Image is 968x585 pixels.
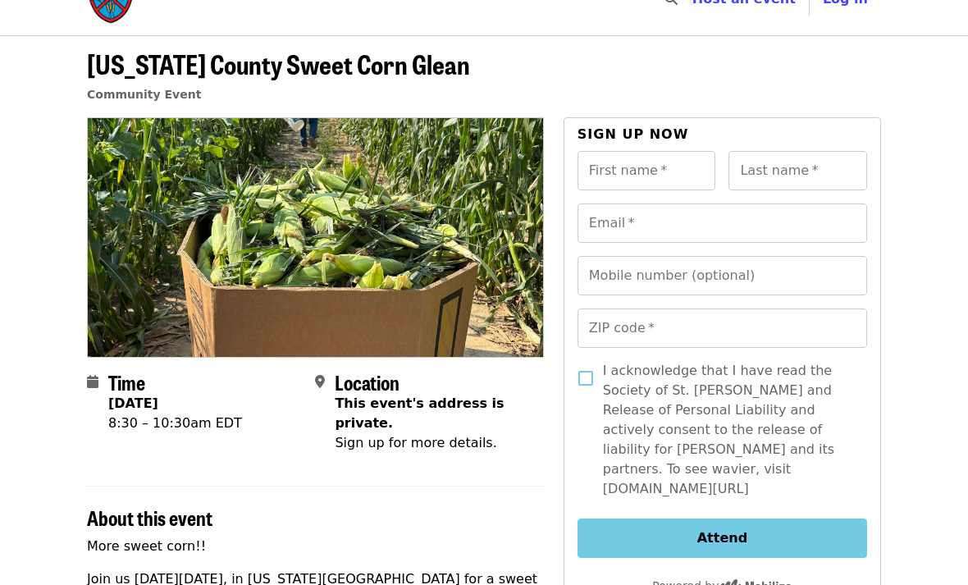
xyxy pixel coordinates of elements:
img: Delaware County Sweet Corn Glean organized by Society of St. Andrew [88,118,543,356]
input: First name [578,151,716,190]
input: Email [578,203,867,243]
button: Attend [578,519,867,558]
span: Sign up for more details. [335,435,496,450]
input: Mobile number (optional) [578,256,867,295]
i: calendar icon [87,374,98,390]
i: map-marker-alt icon [315,374,325,390]
span: [US_STATE] County Sweet Corn Glean [87,44,470,83]
div: 8:30 – 10:30am EDT [108,414,242,433]
a: Community Event [87,88,201,101]
span: Time [108,368,145,396]
span: I acknowledge that I have read the Society of St. [PERSON_NAME] and Release of Personal Liability... [603,361,854,499]
span: Sign up now [578,126,689,142]
p: More sweet corn!! [87,537,544,556]
strong: [DATE] [108,395,158,411]
span: About this event [87,503,212,532]
span: This event's address is private. [335,395,504,431]
input: ZIP code [578,308,867,348]
span: Location [335,368,400,396]
input: Last name [728,151,867,190]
